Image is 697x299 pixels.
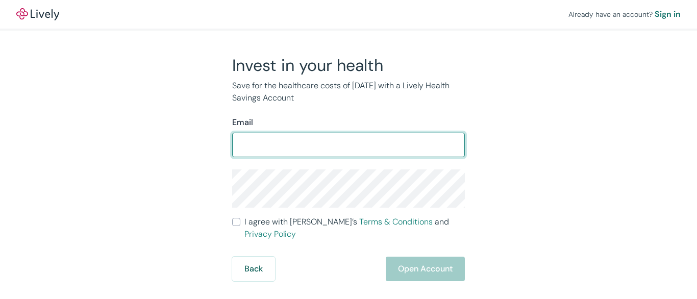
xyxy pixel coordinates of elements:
button: Back [232,257,275,281]
p: Save for the healthcare costs of [DATE] with a Lively Health Savings Account [232,80,465,104]
a: LivelyLively [16,8,59,20]
h2: Invest in your health [232,55,465,76]
label: Email [232,116,253,129]
span: I agree with [PERSON_NAME]’s and [244,216,465,240]
div: Already have an account? [568,8,681,20]
a: Sign in [655,8,681,20]
a: Terms & Conditions [359,216,433,227]
a: Privacy Policy [244,229,296,239]
img: Lively [16,8,59,20]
